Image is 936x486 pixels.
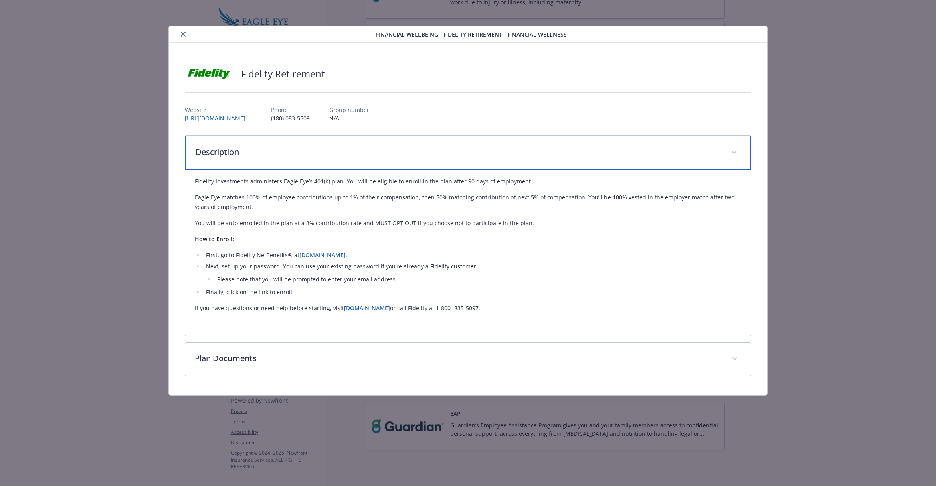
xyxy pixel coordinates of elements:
[94,26,843,396] div: details for plan Financial Wellbeing - Fidelity Retirement - Financial Wellness
[185,106,252,114] p: Website
[204,287,741,297] li: Finally, click on the link to enroll.
[241,67,325,81] h2: Fidelity Retirement
[196,146,721,158] p: Description
[376,30,567,39] span: Financial Wellbeing - Fidelity Retirement - Financial Wellness
[185,136,750,170] div: Description
[195,218,741,228] p: You will be auto-enrolled in the plan at a 3% contribution rate and MUST OPT OUT if you choose no...
[344,304,390,312] a: [DOMAIN_NAME]
[271,106,310,114] p: Phone
[215,275,741,284] li: Please note that you will be prompted to enter your email address.
[329,106,369,114] p: Group number
[329,114,369,122] p: N/A
[195,193,741,212] p: Eagle Eye matches 100% of employee contributions up to 1% of their compensation, then 50% matchin...
[185,170,750,336] div: Description
[185,114,252,122] a: [URL][DOMAIN_NAME]
[204,250,741,260] li: First, go to Fidelity NetBenefits® at .
[195,235,234,243] strong: How to Enroll:
[195,303,741,313] p: If you have questions or need help before starting, visit or call Fidelity at 1-800- 835-5097.
[195,177,741,186] p: Fidelity Investments administers Eagle Eye’s 401(k) plan. You will be eligible to enroll in the p...
[204,262,741,284] li: Next, set up your password. You can use your existing password if you’re already a Fidelity custo...
[185,62,233,86] img: Fidelity Investments
[299,251,346,259] a: [DOMAIN_NAME]
[271,114,310,122] p: (180) 083-5509
[178,29,188,39] button: close
[195,352,722,364] p: Plan Documents
[185,343,750,376] div: Plan Documents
